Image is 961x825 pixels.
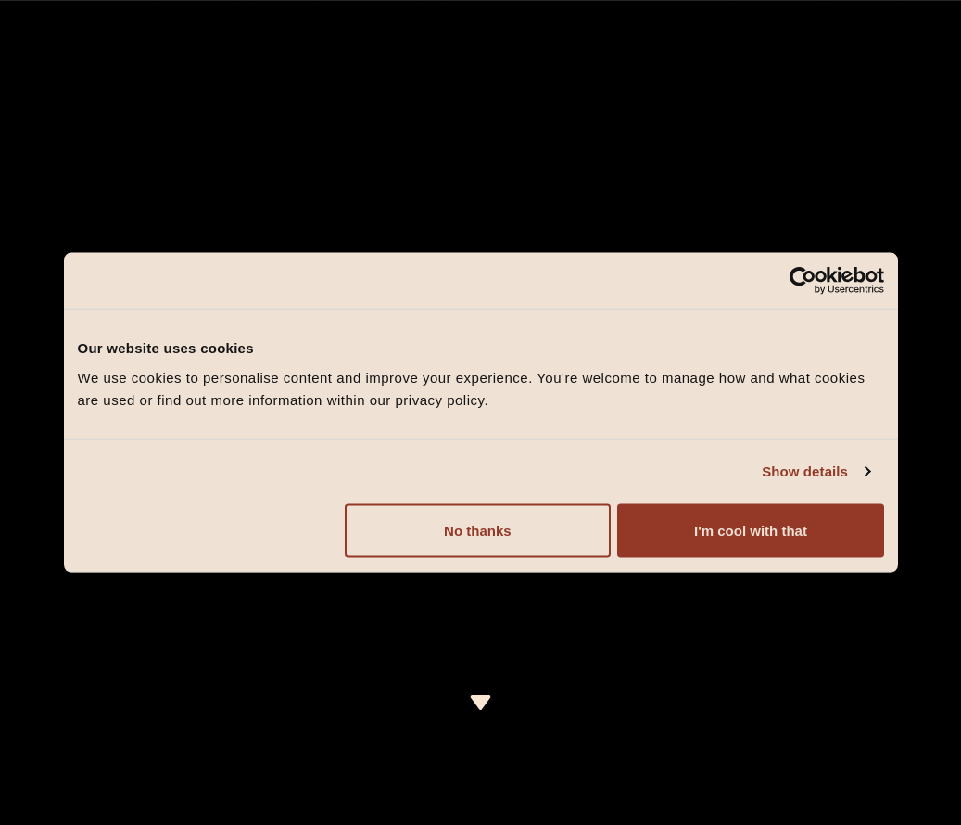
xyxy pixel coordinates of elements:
div: Our website uses cookies [78,337,884,360]
a: Show details [762,461,869,483]
button: No thanks [345,503,611,557]
div: We use cookies to personalise content and improve your experience. You're welcome to manage how a... [78,366,884,411]
img: icon-dropdown-cream.svg [469,695,492,710]
a: Usercentrics Cookiebot - opens in a new window [722,267,884,295]
button: I'm cool with that [617,503,883,557]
